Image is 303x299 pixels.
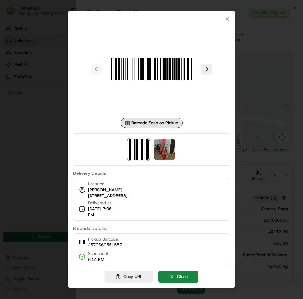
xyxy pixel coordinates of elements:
[88,236,122,242] span: Pickup Barcode
[88,181,104,187] span: Location
[105,271,153,283] button: Copy URL
[88,206,118,218] span: [DATE] 7:06 PM
[88,242,122,248] span: 2570669551557
[104,22,199,116] img: barcode_scan_on_pickup image
[88,200,118,206] span: Delivered at
[88,251,109,257] span: Scanned at
[128,139,149,160] img: barcode_scan_on_pickup image
[154,139,175,160] img: photo_proof_of_delivery image
[121,118,183,128] div: Barcode Scan on Pickup
[158,271,198,283] button: Close
[73,171,230,175] label: Delivery Details
[88,187,122,193] span: [PERSON_NAME]
[73,226,230,231] label: Barcode Details
[88,257,109,263] span: 6:14 PM
[88,193,128,199] span: [STREET_ADDRESS]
